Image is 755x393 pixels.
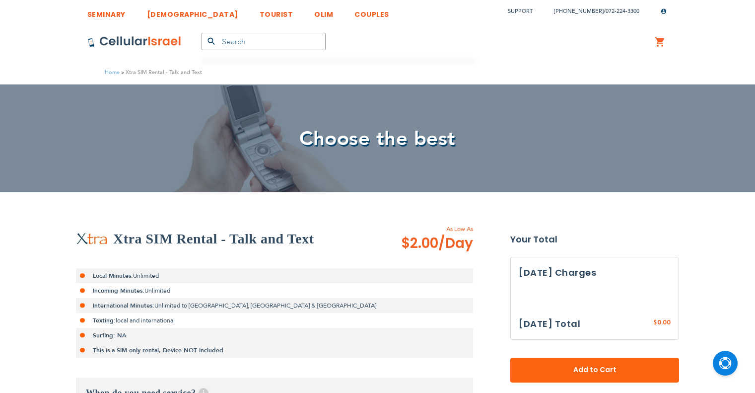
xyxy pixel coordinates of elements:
h3: [DATE] Charges [519,265,671,280]
h2: Xtra SIM Rental - Talk and Text [113,229,314,249]
strong: Surfing: NA [93,331,127,339]
span: Add to Cart [543,365,646,375]
a: TOURIST [260,2,293,21]
input: Search [202,33,326,50]
span: As Low As [374,225,473,234]
img: Xtra SIM Rental - Talk and Text [76,233,108,245]
strong: International Minutes: [93,302,154,310]
strong: Local Minutes: [93,272,133,280]
a: [DEMOGRAPHIC_DATA] [147,2,238,21]
a: 072-224-3300 [606,7,639,15]
img: Cellular Israel Logo [87,36,182,48]
li: Unlimited [76,283,473,298]
span: Choose the best [299,125,456,153]
a: Support [508,7,533,15]
span: /Day [438,234,473,253]
li: Unlimited [76,268,473,283]
h3: [DATE] Total [519,316,580,331]
a: [PHONE_NUMBER] [554,7,604,15]
a: Home [105,69,120,76]
span: $ [653,318,657,327]
strong: Texting: [93,316,116,324]
a: OLIM [314,2,333,21]
span: $2.00 [401,234,473,253]
button: Add to Cart [510,358,679,383]
strong: This is a SIM only rental, Device NOT included [93,346,223,354]
a: COUPLES [354,2,389,21]
li: local and international [76,313,473,328]
strong: Your Total [510,232,679,247]
li: Unlimited to [GEOGRAPHIC_DATA], [GEOGRAPHIC_DATA] & [GEOGRAPHIC_DATA] [76,298,473,313]
a: SEMINARY [87,2,126,21]
li: Xtra SIM Rental - Talk and Text [120,68,202,77]
span: 0.00 [657,318,671,326]
strong: Incoming Minutes: [93,287,144,295]
li: / [544,4,639,18]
